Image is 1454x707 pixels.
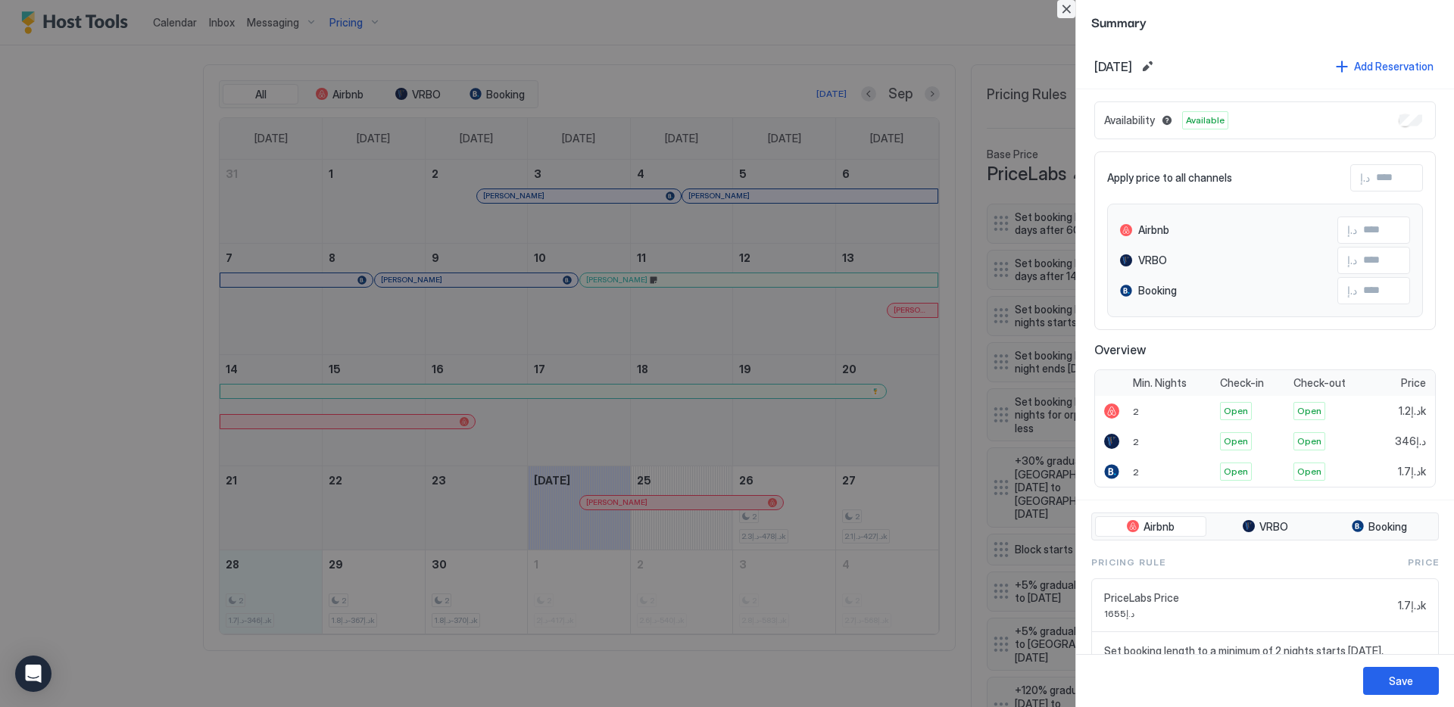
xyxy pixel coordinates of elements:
[1095,516,1206,537] button: Airbnb
[1354,58,1434,74] div: Add Reservation
[1091,556,1165,569] span: Pricing Rule
[1133,406,1139,417] span: 2
[1347,254,1357,267] span: د.إ
[1334,56,1436,76] button: Add Reservation
[1368,520,1407,534] span: Booking
[1220,376,1264,390] span: Check-in
[1104,608,1392,619] span: د.إ1655
[1107,171,1232,185] span: Apply price to all channels
[1259,520,1288,534] span: VRBO
[1224,434,1248,448] span: Open
[1133,376,1187,390] span: Min. Nights
[1133,436,1139,447] span: 2
[1363,667,1439,695] button: Save
[1138,58,1156,76] button: Edit date range
[15,656,51,692] div: Open Intercom Messenger
[1293,376,1346,390] span: Check-out
[1408,556,1439,569] span: Price
[1297,404,1321,418] span: Open
[1389,673,1413,689] div: Save
[1209,516,1321,537] button: VRBO
[1144,520,1175,534] span: Airbnb
[1401,376,1426,390] span: Price
[1158,111,1176,129] button: Blocked dates override all pricing rules and remain unavailable until manually unblocked
[1104,644,1392,671] span: Set booking length to a minimum of 2 nights starts [DATE], ends [DATE]
[1091,12,1439,31] span: Summary
[1224,404,1248,418] span: Open
[1138,284,1177,297] span: Booking
[1398,599,1426,612] span: د.إ1.7k
[1104,114,1155,127] span: Availability
[1395,434,1426,448] span: د.إ346
[1347,223,1357,237] span: د.إ
[1297,434,1321,448] span: Open
[1138,223,1169,237] span: Airbnb
[1186,114,1225,127] span: Available
[1138,254,1167,267] span: VRBO
[1104,591,1392,605] span: PriceLabs Price
[1091,512,1439,541] div: tab-group
[1399,404,1426,418] span: د.إ1.2k
[1297,465,1321,478] span: Open
[1324,516,1435,537] button: Booking
[1133,466,1139,478] span: 2
[1224,465,1248,478] span: Open
[1398,465,1426,478] span: د.إ1.7k
[1094,342,1436,357] span: Overview
[1094,59,1132,74] span: [DATE]
[1360,171,1370,185] span: د.إ
[1347,284,1357,297] span: د.إ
